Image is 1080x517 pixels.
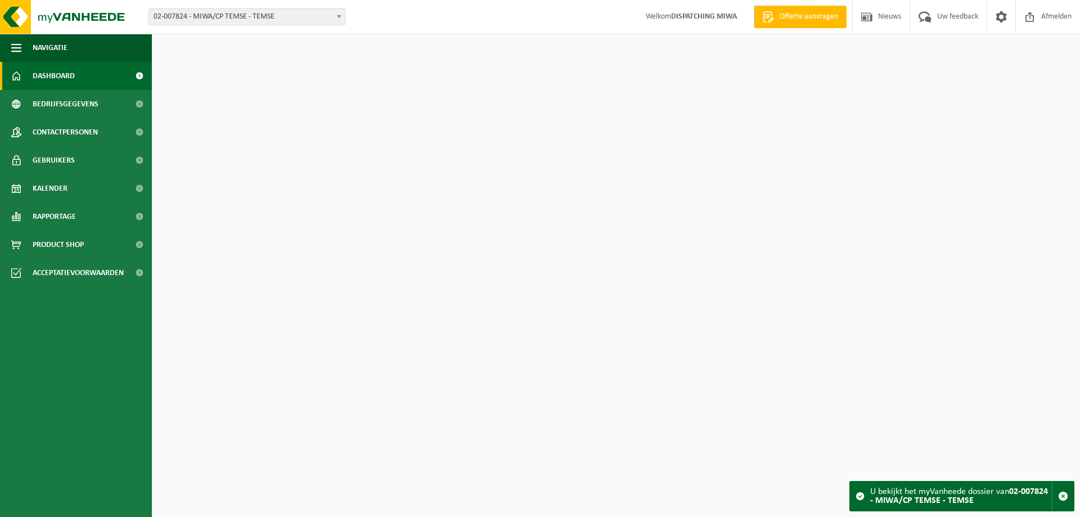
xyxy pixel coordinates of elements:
span: Offerte aanvragen [777,11,841,23]
div: U bekijkt het myVanheede dossier van [870,482,1052,511]
span: Acceptatievoorwaarden [33,259,124,287]
span: 02-007824 - MIWA/CP TEMSE - TEMSE [148,8,345,25]
span: Contactpersonen [33,118,98,146]
a: Offerte aanvragen [754,6,847,28]
span: Kalender [33,174,67,203]
span: Rapportage [33,203,76,231]
span: 02-007824 - MIWA/CP TEMSE - TEMSE [149,9,345,25]
span: Bedrijfsgegevens [33,90,98,118]
span: Gebruikers [33,146,75,174]
strong: 02-007824 - MIWA/CP TEMSE - TEMSE [870,487,1048,505]
span: Navigatie [33,34,67,62]
span: Product Shop [33,231,84,259]
span: Dashboard [33,62,75,90]
strong: DISPATCHING MIWA [671,12,737,21]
